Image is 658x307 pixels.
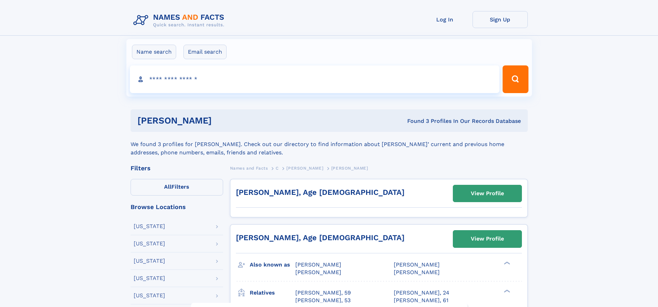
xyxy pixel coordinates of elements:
div: [US_STATE] [134,241,165,246]
div: We found 3 profiles for [PERSON_NAME]. Check out our directory to find information about [PERSON_... [131,132,528,157]
h3: Also known as [250,259,295,271]
a: [PERSON_NAME], Age [DEMOGRAPHIC_DATA] [236,233,404,242]
img: Logo Names and Facts [131,11,230,30]
a: Sign Up [473,11,528,28]
a: Log In [417,11,473,28]
div: ❯ [502,261,511,265]
span: [PERSON_NAME] [394,261,440,268]
span: All [164,183,171,190]
span: [PERSON_NAME] [295,269,341,276]
div: [US_STATE] [134,293,165,298]
div: View Profile [471,231,504,247]
h3: Relatives [250,287,295,299]
button: Search Button [503,65,528,93]
div: [US_STATE] [134,258,165,264]
span: [PERSON_NAME] [394,269,440,276]
a: [PERSON_NAME], 24 [394,289,449,297]
label: Name search [132,45,176,59]
a: View Profile [453,231,522,247]
div: View Profile [471,186,504,201]
div: ❯ [502,289,511,293]
span: [PERSON_NAME] [295,261,341,268]
a: [PERSON_NAME], 59 [295,289,351,297]
a: [PERSON_NAME], 61 [394,297,448,304]
label: Email search [183,45,227,59]
a: [PERSON_NAME], 53 [295,297,351,304]
span: [PERSON_NAME] [286,166,323,171]
div: Browse Locations [131,204,223,210]
input: search input [130,65,500,93]
a: Names and Facts [230,164,268,172]
div: [US_STATE] [134,276,165,281]
h1: [PERSON_NAME] [137,116,309,125]
span: C [276,166,279,171]
a: [PERSON_NAME] [286,164,323,172]
a: [PERSON_NAME], Age [DEMOGRAPHIC_DATA] [236,188,404,197]
label: Filters [131,179,223,196]
div: [US_STATE] [134,224,165,229]
div: Filters [131,165,223,171]
div: Found 3 Profiles In Our Records Database [309,117,521,125]
a: C [276,164,279,172]
a: View Profile [453,185,522,202]
span: [PERSON_NAME] [331,166,368,171]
